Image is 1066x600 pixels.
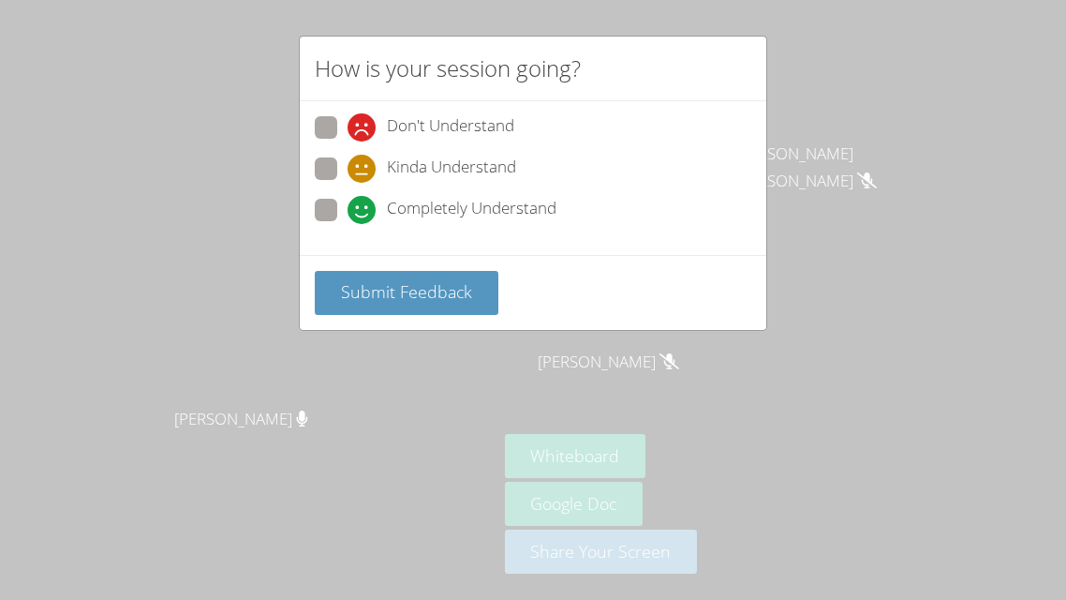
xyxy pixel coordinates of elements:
button: Submit Feedback [315,271,498,315]
span: Completely Understand [387,196,556,224]
span: Don't Understand [387,113,514,142]
span: Kinda Understand [387,155,516,183]
span: Submit Feedback [341,280,472,303]
h2: How is your session going? [315,52,581,85]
